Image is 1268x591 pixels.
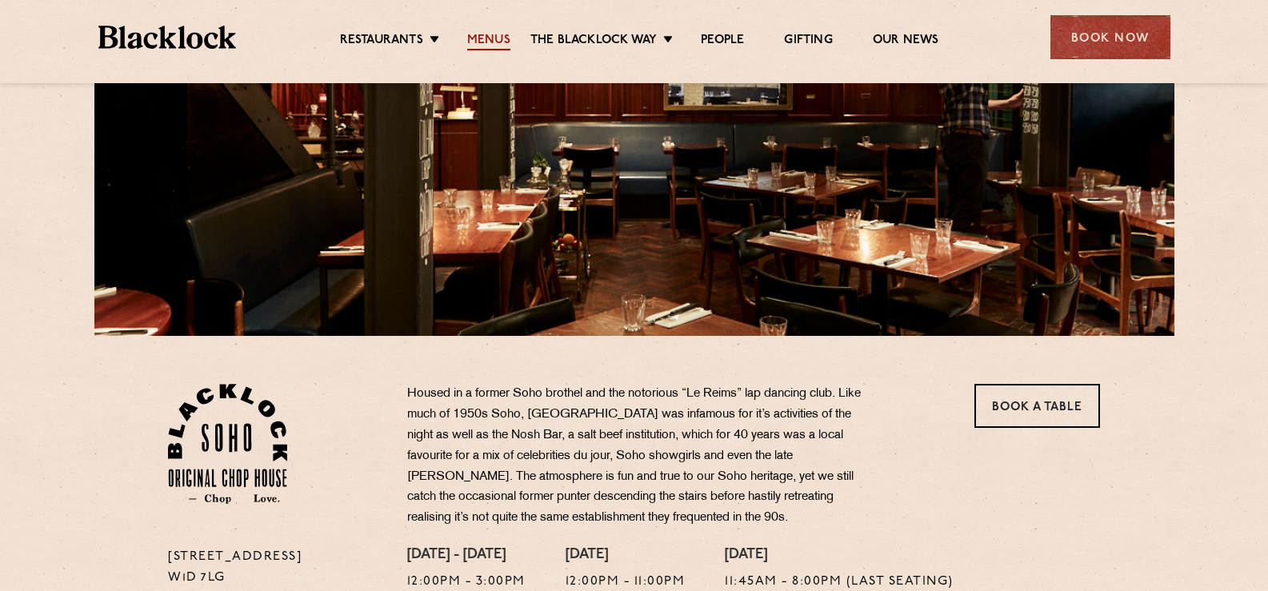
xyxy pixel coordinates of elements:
[1050,15,1170,59] div: Book Now
[873,33,939,50] a: Our News
[168,547,383,589] p: [STREET_ADDRESS] W1D 7LG
[467,33,510,50] a: Menus
[725,547,954,565] h4: [DATE]
[530,33,657,50] a: The Blacklock Way
[566,547,686,565] h4: [DATE]
[701,33,744,50] a: People
[168,384,287,504] img: Soho-stamp-default.svg
[974,384,1100,428] a: Book a Table
[340,33,423,50] a: Restaurants
[407,547,526,565] h4: [DATE] - [DATE]
[784,33,832,50] a: Gifting
[407,384,879,529] p: Housed in a former Soho brothel and the notorious “Le Reims” lap dancing club. Like much of 1950s...
[98,26,237,49] img: BL_Textured_Logo-footer-cropped.svg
